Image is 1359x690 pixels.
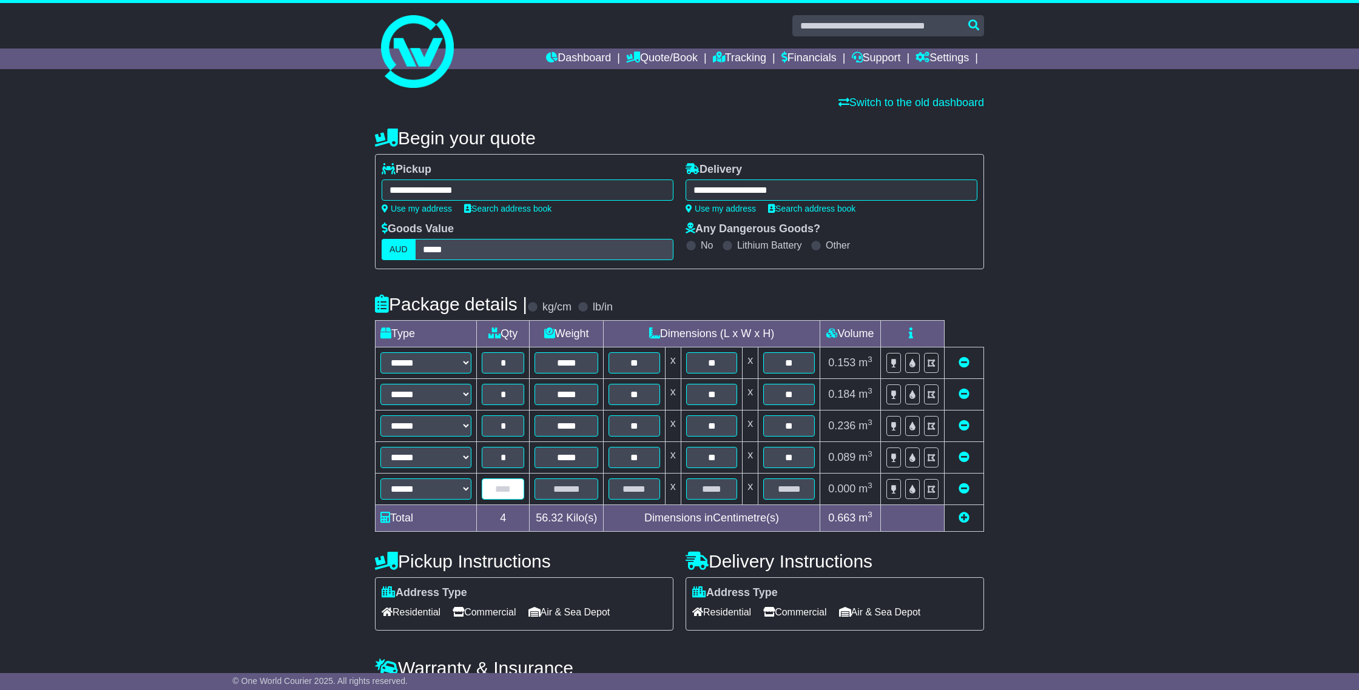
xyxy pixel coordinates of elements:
span: m [858,451,872,463]
span: Residential [382,603,440,621]
a: Switch to the old dashboard [838,96,984,109]
span: 0.184 [828,388,855,400]
a: Remove this item [959,388,970,400]
label: Any Dangerous Goods? [686,223,820,236]
span: Commercial [763,603,826,621]
a: Financials [781,49,837,69]
td: x [743,410,758,442]
td: Weight [530,321,604,347]
a: Add new item [959,512,970,524]
label: kg/cm [542,301,572,314]
label: AUD [382,239,416,260]
span: Air & Sea Depot [839,603,921,621]
label: Delivery [686,163,742,176]
label: Address Type [692,586,778,600]
a: Remove this item [959,451,970,463]
td: x [743,379,758,410]
td: Type [376,321,477,347]
h4: Pickup Instructions [375,551,673,571]
sup: 3 [868,386,872,395]
a: Tracking [713,49,766,69]
sup: 3 [868,481,872,490]
a: Use my address [382,204,452,213]
span: 0.663 [828,512,855,524]
a: Dashboard [546,49,611,69]
a: Remove this item [959,357,970,369]
label: Address Type [382,586,467,600]
span: 0.089 [828,451,855,463]
td: x [665,474,681,505]
label: Lithium Battery [737,239,802,251]
span: Residential [692,603,751,621]
td: x [743,442,758,474]
span: Air & Sea Depot [528,603,610,621]
label: No [701,239,713,251]
a: Settings [916,49,969,69]
td: x [665,442,681,474]
a: Remove this item [959,483,970,495]
td: x [665,379,681,410]
h4: Package details | [375,294,527,314]
a: Use my address [686,204,756,213]
td: Dimensions (L x W x H) [604,321,820,347]
a: Search address book [464,204,551,213]
label: lb/in [593,301,613,314]
span: m [858,483,872,495]
h4: Delivery Instructions [686,551,984,571]
td: Kilo(s) [530,505,604,532]
h4: Warranty & Insurance [375,658,984,678]
span: 0.000 [828,483,855,495]
a: Search address book [768,204,855,213]
span: m [858,388,872,400]
td: x [665,347,681,379]
span: m [858,512,872,524]
sup: 3 [868,418,872,427]
span: 56.32 [536,512,563,524]
span: m [858,420,872,432]
span: 0.236 [828,420,855,432]
td: Qty [477,321,530,347]
span: m [858,357,872,369]
td: x [743,474,758,505]
td: Dimensions in Centimetre(s) [604,505,820,532]
label: Pickup [382,163,431,176]
a: Remove this item [959,420,970,432]
td: Total [376,505,477,532]
sup: 3 [868,510,872,519]
label: Goods Value [382,223,454,236]
td: Volume [820,321,880,347]
label: Other [826,239,850,251]
td: x [743,347,758,379]
span: © One World Courier 2025. All rights reserved. [232,676,408,686]
span: Commercial [453,603,516,621]
td: 4 [477,505,530,532]
td: x [665,410,681,442]
a: Quote/Book [626,49,698,69]
sup: 3 [868,449,872,458]
sup: 3 [868,355,872,364]
a: Support [852,49,901,69]
span: 0.153 [828,357,855,369]
h4: Begin your quote [375,128,984,148]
